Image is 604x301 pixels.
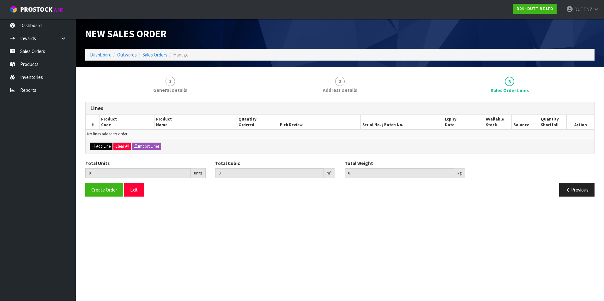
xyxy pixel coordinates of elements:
[335,77,345,86] span: 2
[117,52,137,58] a: Outwards
[124,183,144,197] button: Exit
[567,115,594,130] th: Action
[215,160,240,167] label: Total Cubic
[85,27,166,40] span: New Sales Order
[9,5,17,13] img: cube-alt.png
[91,187,117,193] span: Create Order
[360,115,443,130] th: Serial No. / Batch No.
[142,52,167,58] a: Sales Orders
[90,105,589,111] h3: Lines
[484,115,512,130] th: Available Stock
[132,143,161,150] button: Import Lines
[574,6,592,12] span: DUTTNZ
[516,6,553,11] strong: D04 - DUTT NZ LTD
[345,168,454,178] input: Total Weight
[86,130,594,139] td: No lines added to order.
[173,52,189,58] span: Manage
[85,160,110,167] label: Total Units
[85,97,595,201] span: Sales Order Lines
[215,168,324,178] input: Total Cubic
[278,115,360,130] th: Pick Review
[154,115,237,130] th: Product Name
[85,183,123,197] button: Create Order
[323,87,357,93] span: Address Details
[559,183,595,197] button: Previous
[323,168,335,178] div: m³
[85,168,191,178] input: Total Units
[191,168,206,178] div: units
[90,52,112,58] a: Dashboard
[454,168,465,178] div: kg
[54,7,63,13] small: WMS
[100,115,154,130] th: Product Code
[505,77,514,86] span: 3
[166,77,175,86] span: 1
[86,115,100,130] th: #
[237,115,278,130] th: Quantity Ordered
[443,115,484,130] th: Expiry Date
[512,115,539,130] th: Balance
[153,87,187,93] span: General Details
[491,87,529,94] span: Sales Order Lines
[90,143,112,150] button: Add Line
[113,143,131,150] button: Clear All
[20,5,52,14] span: ProStock
[345,160,373,167] label: Total Weight
[539,115,567,130] th: Quantity Shortfall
